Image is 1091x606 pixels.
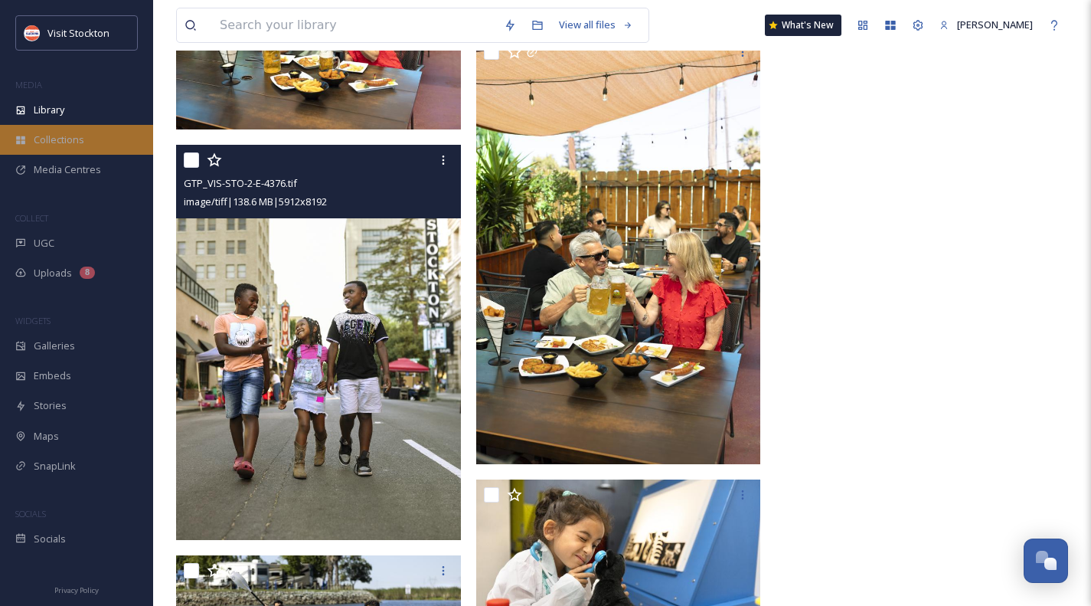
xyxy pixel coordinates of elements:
a: View all files [551,10,641,40]
span: MEDIA [15,79,42,90]
span: [PERSON_NAME] [957,18,1033,31]
span: Library [34,103,64,117]
span: SOCIALS [15,508,46,519]
span: GTP_VIS-STO-2-E-4376.tif [184,176,297,190]
a: Privacy Policy [54,580,99,598]
input: Search your library [212,8,496,42]
span: Uploads [34,266,72,280]
span: Visit Stockton [47,26,109,40]
span: WIDGETS [15,315,51,326]
span: Media Centres [34,162,101,177]
span: image/tiff | 138.6 MB | 5912 x 8192 [184,195,327,208]
span: SnapLink [34,459,76,473]
span: Collections [34,133,84,147]
a: [PERSON_NAME] [932,10,1040,40]
span: Galleries [34,339,75,353]
button: Open Chat [1024,539,1068,583]
span: Embeds [34,369,71,383]
img: GTP_VIS-STO-2-E-4376.tif [176,145,461,540]
span: UGC [34,236,54,251]
a: What's New [765,15,841,36]
span: Stories [34,398,67,413]
div: 8 [80,267,95,279]
img: GTP_VIS-STO-2-A-4579.tif [476,37,761,464]
span: Socials [34,532,66,546]
span: Maps [34,429,59,444]
span: Privacy Policy [54,585,99,595]
span: COLLECT [15,212,48,224]
img: unnamed.jpeg [24,25,40,41]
